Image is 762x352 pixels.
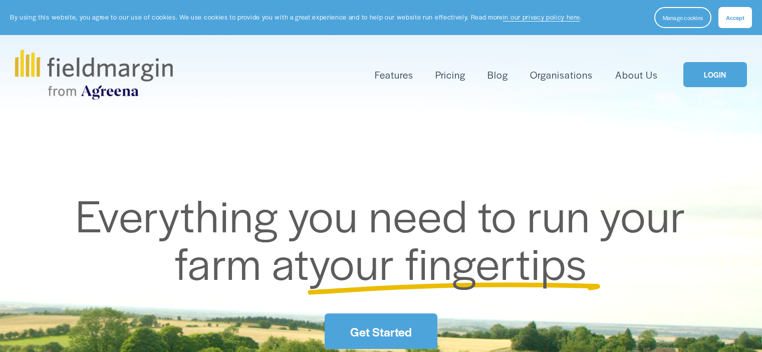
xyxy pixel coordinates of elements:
[15,50,172,100] img: fieldmargin.com
[375,67,413,83] a: folder dropdown
[375,68,413,82] span: Features
[530,67,593,83] a: Organisations
[435,67,465,83] a: Pricing
[76,183,696,293] span: Everything you need to run your farm at
[487,67,508,83] a: Blog
[726,14,744,22] span: Accept
[654,7,711,28] button: Manage cookies
[683,62,746,88] a: LOGIN
[615,67,658,83] a: About Us
[503,13,580,22] a: in our privacy policy here
[325,313,437,349] a: Get Started
[663,14,703,22] span: Manage cookies
[309,230,587,293] span: your fingertips
[10,13,582,22] p: By using this website, you agree to our use of cookies. We use cookies to provide you with a grea...
[718,7,752,28] button: Accept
